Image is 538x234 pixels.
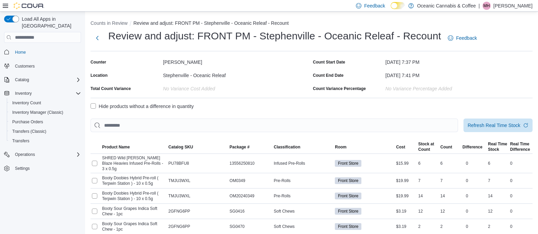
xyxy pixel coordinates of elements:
[102,175,166,186] span: Booty Doobies Hybrid Pre-roll ( Terpwin Station ) - 10 x 0.5g
[10,127,81,136] span: Transfers (Classic)
[466,161,468,166] p: 0
[439,192,461,200] div: 14
[91,59,106,65] label: Counter
[15,50,26,55] span: Home
[510,178,512,183] p: 0
[7,136,84,146] button: Transfers
[168,144,193,150] span: Catalog SKU
[395,177,417,185] div: $19.99
[12,48,81,56] span: Home
[91,102,194,110] label: Hide products without a difference in quantity
[10,127,49,136] a: Transfers (Classic)
[461,143,487,151] button: Difference
[439,143,461,151] button: Count
[510,161,512,166] p: 0
[386,70,533,78] div: [DATE] 7:41 PM
[417,192,439,200] div: 14
[488,141,507,152] span: Real Time Stock
[468,122,520,129] span: Refresh Real Time Stock
[10,118,46,126] a: Purchase Orders
[10,137,81,145] span: Transfers
[133,20,289,26] button: Review and adjust: FRONT PM - Stephenville - Oceanic Releaf - Recount
[91,86,131,91] div: Total Count Variance
[395,143,417,151] button: Cost
[7,98,84,108] button: Inventory Count
[483,2,491,10] div: Miguel Hawkins
[91,119,458,132] input: This is a search bar. After typing your query, hit enter to filter the results lower in the page.
[10,108,66,116] a: Inventory Manager (Classic)
[1,163,84,173] button: Settings
[228,159,273,167] div: 13556250810
[313,73,344,78] label: Count End Date
[338,208,358,214] span: Front Store
[272,159,333,167] div: Infused Pre-Rolls
[439,222,461,231] div: 2
[12,62,81,70] span: Customers
[12,100,41,106] span: Inventory Count
[168,178,191,183] span: TMJU3WXL
[440,144,452,150] span: Count
[338,160,358,166] span: Front Store
[12,150,38,159] button: Operations
[466,193,468,199] p: 0
[12,129,46,134] span: Transfers (Classic)
[1,150,84,159] button: Operations
[102,144,130,150] span: Product Name
[417,177,439,185] div: 7
[335,193,361,199] span: Front Store
[417,207,439,215] div: 12
[10,99,44,107] a: Inventory Count
[228,177,273,185] div: OM0349
[14,2,44,9] img: Cova
[163,70,310,78] div: Stephenville - Oceanic Releaf
[335,144,346,150] span: Room
[439,207,461,215] div: 12
[418,147,434,152] div: Count
[456,35,477,41] span: Feedback
[12,110,63,115] span: Inventory Manager (Classic)
[466,178,468,183] p: 0
[12,138,29,144] span: Transfers
[12,150,81,159] span: Operations
[395,159,417,167] div: $15.99
[487,177,509,185] div: 7
[101,143,167,151] button: Product Name
[12,48,29,56] a: Home
[462,144,483,150] span: Difference
[418,141,434,152] span: Stock at Count
[272,177,333,185] div: Pre-Rolls
[313,59,345,65] label: Count Start Date
[12,89,34,97] button: Inventory
[466,209,468,214] p: 0
[91,20,128,26] button: Counts in Review
[10,137,32,145] a: Transfers
[163,57,310,65] div: [PERSON_NAME]
[466,224,468,229] p: 0
[167,143,228,151] button: Catalog SKU
[12,119,43,125] span: Purchase Orders
[15,166,30,171] span: Settings
[228,192,273,200] div: OM20240349
[391,9,391,10] span: Dark Mode
[15,64,35,69] span: Customers
[10,118,81,126] span: Purchase Orders
[12,76,32,84] button: Catalog
[10,108,81,116] span: Inventory Manager (Classic)
[4,44,81,191] nav: Complex example
[91,73,108,78] label: Location
[439,177,461,185] div: 7
[102,155,166,172] span: SHRED Wild Berry Blaze Heavies Infused Pre-Rolls - 3 x 0.5g
[395,222,417,231] div: $3.19
[510,193,512,199] p: 0
[230,144,250,150] span: Package #
[19,16,81,29] span: Load All Apps in [GEOGRAPHIC_DATA]
[12,62,37,70] a: Customers
[228,222,273,231] div: SG0470
[335,223,361,230] span: Front Store
[7,127,84,136] button: Transfers (Classic)
[364,2,385,9] span: Feedback
[335,208,361,215] span: Front Store
[7,117,84,127] button: Purchase Orders
[386,83,533,91] div: No Variance Percentage added
[484,2,490,10] span: MH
